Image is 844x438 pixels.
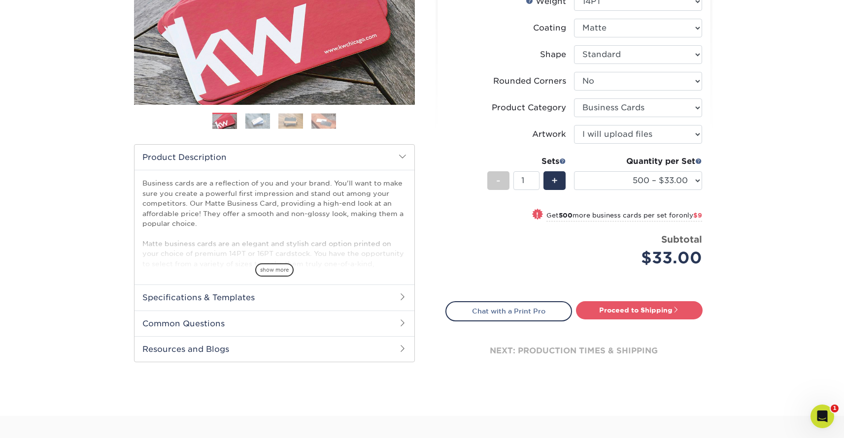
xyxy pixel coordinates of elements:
img: Business Cards 03 [278,113,303,128]
span: only [679,212,702,219]
h2: Product Description [135,145,414,170]
div: Artwork [532,128,566,140]
span: + [551,173,558,188]
div: Coating [533,22,566,34]
div: next: production times & shipping [445,321,703,380]
h2: Specifications & Templates [135,284,414,310]
span: - [496,173,501,188]
span: show more [255,263,294,277]
div: $33.00 [581,246,702,270]
span: $9 [693,212,702,219]
span: ! [536,210,539,220]
a: Chat with a Print Pro [445,301,572,321]
strong: Subtotal [661,234,702,245]
img: Business Cards 02 [245,113,270,128]
h2: Common Questions [135,311,414,336]
p: Business cards are a reflection of you and your brand. You'll want to make sure you create a powe... [142,178,406,318]
div: Product Category [492,102,566,114]
div: Sets [487,156,566,167]
span: 1 [831,405,839,412]
div: Shape [540,49,566,61]
a: Proceed to Shipping [576,301,703,319]
strong: 500 [559,212,573,219]
div: Quantity per Set [574,156,702,167]
img: Business Cards 04 [311,113,336,128]
iframe: Intercom live chat [810,405,834,428]
small: Get more business cards per set for [546,212,702,221]
h2: Resources and Blogs [135,336,414,362]
img: Business Cards 01 [212,109,237,134]
div: Rounded Corners [493,75,566,87]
